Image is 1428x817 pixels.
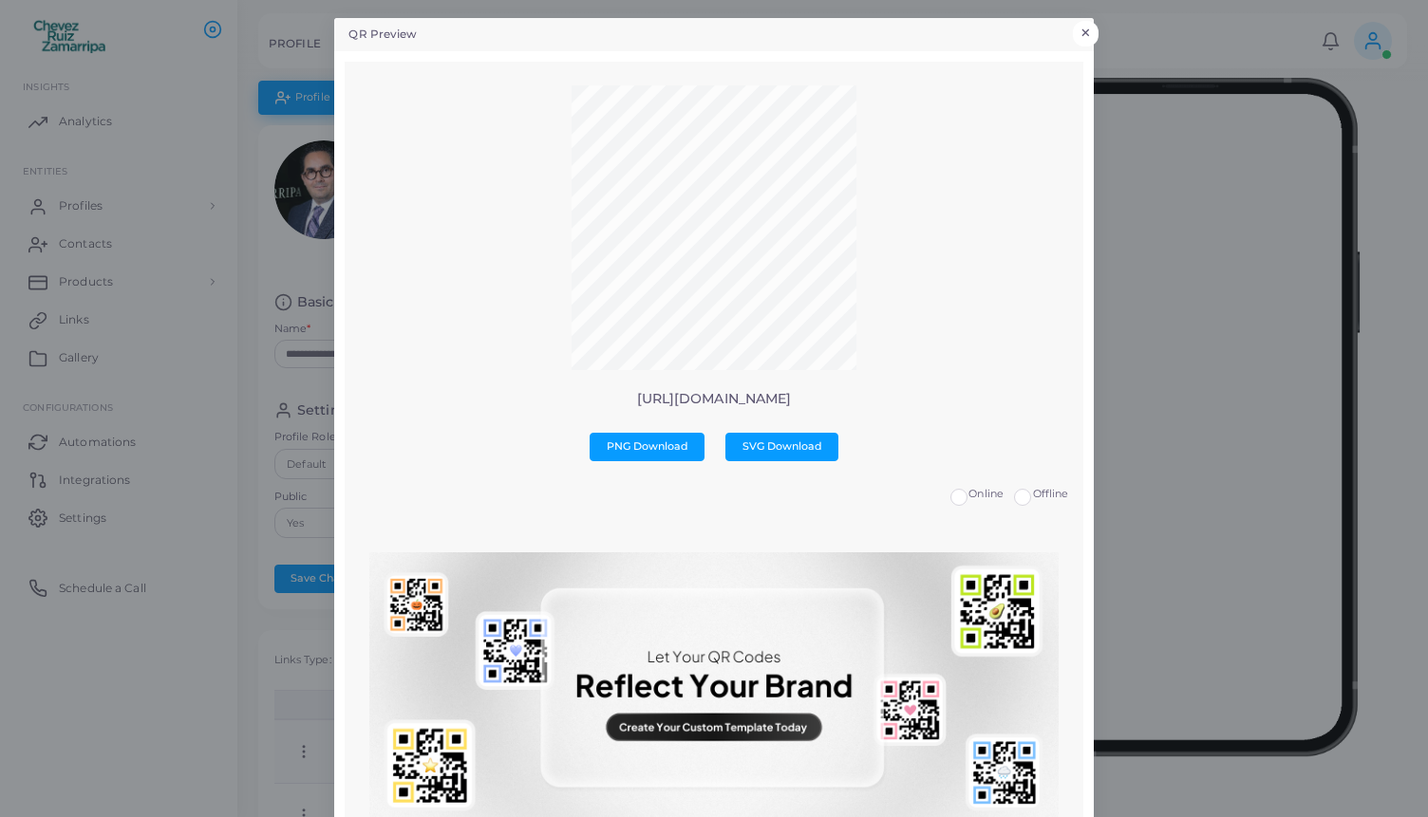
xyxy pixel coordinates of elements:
h5: QR Preview [348,27,417,43]
span: PNG Download [607,439,688,453]
span: Offline [1033,487,1069,500]
button: Close [1073,21,1099,46]
span: SVG Download [742,439,822,453]
span: Online [968,487,1004,500]
p: [URL][DOMAIN_NAME] [359,391,1068,407]
button: PNG Download [590,433,705,461]
button: SVG Download [725,433,838,461]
